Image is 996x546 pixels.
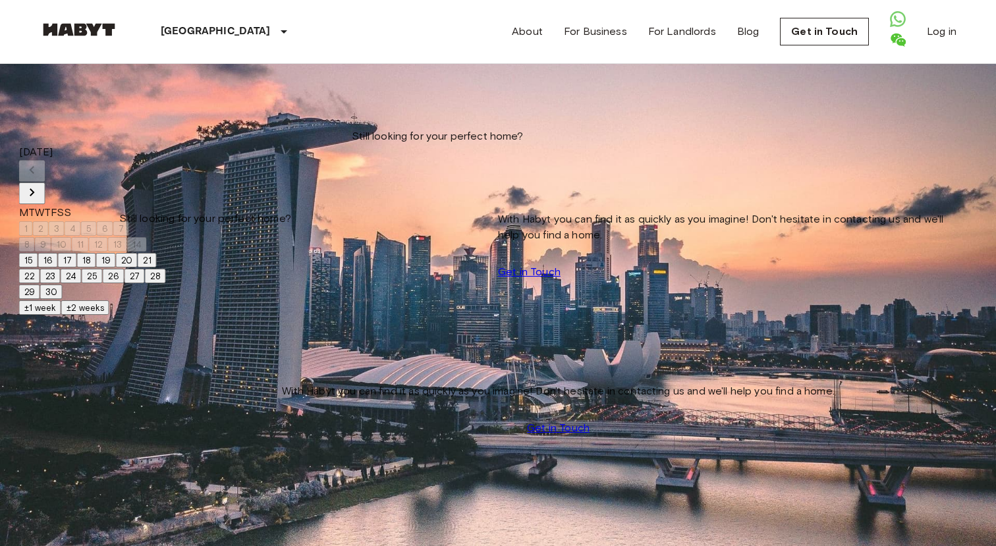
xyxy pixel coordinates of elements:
button: 17 [58,253,77,267]
button: 15 [19,253,38,267]
a: Log in [927,24,956,40]
p: [GEOGRAPHIC_DATA] [161,24,271,40]
button: 24 [61,269,82,283]
a: Open WhatsApp [890,17,906,30]
button: 9 [35,237,51,252]
span: Thursday [44,206,51,219]
a: For Business [564,24,627,40]
img: Habyt [40,23,119,36]
button: 27 [124,269,145,283]
button: 21 [138,253,157,267]
button: 10 [51,237,72,252]
button: 8 [19,237,35,252]
button: Next month [19,182,45,204]
button: 18 [77,253,96,267]
a: Blog [737,24,760,40]
button: 12 [89,237,108,252]
button: 22 [19,269,40,283]
button: 23 [40,269,61,283]
div: [DATE] [19,144,166,160]
button: 19 [96,253,116,267]
button: 4 [65,221,81,236]
button: 16 [38,253,58,267]
span: Monday [19,206,28,219]
button: 30 [40,285,63,299]
a: About [512,24,543,40]
button: 6 [97,221,113,236]
button: 20 [116,253,138,267]
button: ±2 weeks [61,300,109,315]
span: Friday [51,206,57,219]
span: Wednesday [35,206,44,219]
span: Tuesday [28,206,35,219]
a: Get in Touch [527,420,590,436]
button: 2 [33,221,49,236]
button: 3 [49,221,65,236]
button: 5 [81,221,97,236]
a: For Landlords [648,24,716,40]
button: 25 [82,269,103,283]
button: Previous month [19,160,45,182]
button: 7 [113,221,129,236]
span: Still looking for your perfect home? [352,128,523,144]
button: 1 [19,221,33,236]
button: 28 [145,269,166,283]
button: 11 [72,237,89,252]
button: 29 [19,285,40,299]
a: Open WeChat [890,38,906,50]
button: 26 [103,269,124,283]
button: 14 [127,237,147,252]
button: ±1 week [19,300,61,315]
div: Move In Flexibility [19,300,166,315]
a: Get in Touch [780,18,869,45]
span: With Habyt you can find it as quickly as you imagine! Don't hesitate in contacting us and we'll h... [282,383,835,399]
span: Saturday [57,206,64,219]
button: 13 [108,237,127,252]
span: Sunday [64,206,71,219]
